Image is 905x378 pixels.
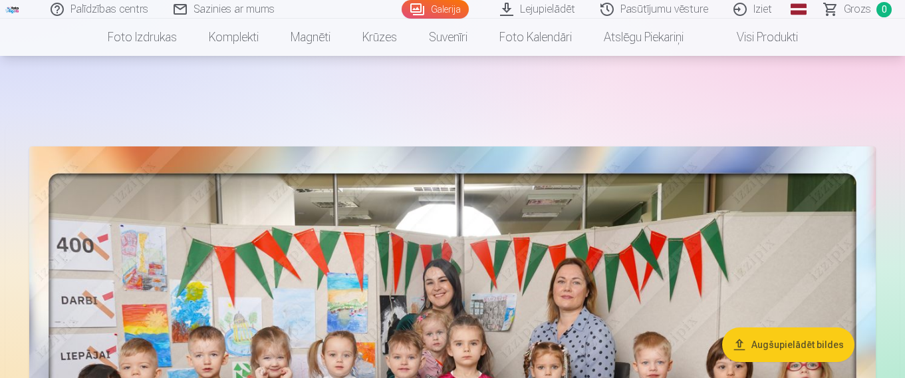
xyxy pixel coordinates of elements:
span: 0 [876,2,892,17]
a: Suvenīri [413,19,483,56]
a: Komplekti [193,19,275,56]
a: Foto kalendāri [483,19,588,56]
a: Krūzes [346,19,413,56]
a: Visi produkti [700,19,814,56]
a: Magnēti [275,19,346,56]
button: Augšupielādēt bildes [722,327,854,362]
span: Grozs [844,1,871,17]
img: /fa1 [5,5,20,13]
a: Atslēgu piekariņi [588,19,700,56]
a: Foto izdrukas [92,19,193,56]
